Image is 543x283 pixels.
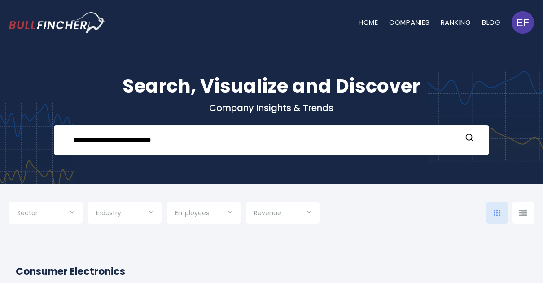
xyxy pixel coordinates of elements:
img: icon-comp-grid.svg [494,210,501,216]
img: bullfincher logo [9,12,105,33]
h1: Search, Visualize and Discover [9,72,534,100]
span: Sector [17,209,38,217]
h2: Consumer Electronics [16,264,527,279]
button: Search [464,133,475,144]
img: icon-comp-list-view.svg [519,210,527,216]
p: Company Insights & Trends [9,102,534,114]
input: Selection [175,206,232,222]
span: Employees [175,209,209,217]
input: Selection [17,206,74,222]
a: Home [359,18,378,27]
a: Blog [482,18,501,27]
input: Selection [96,206,153,222]
span: Revenue [254,209,281,217]
a: Go to homepage [9,12,105,33]
span: Industry [96,209,121,217]
input: Selection [254,206,311,222]
a: Ranking [441,18,471,27]
a: Companies [389,18,430,27]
